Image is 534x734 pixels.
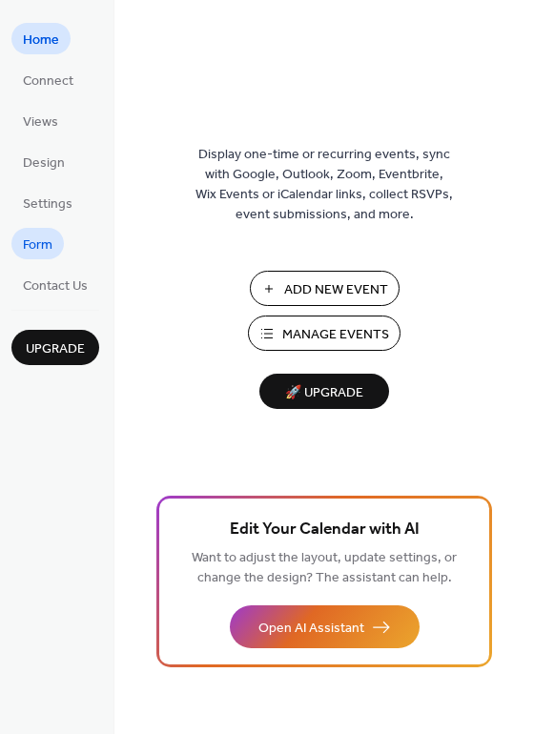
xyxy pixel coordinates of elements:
a: Contact Us [11,269,99,300]
a: Design [11,146,76,177]
span: Want to adjust the layout, update settings, or change the design? The assistant can help. [192,545,457,591]
span: Home [23,31,59,51]
a: Connect [11,64,85,95]
a: Settings [11,187,84,218]
span: Design [23,153,65,173]
span: Open AI Assistant [258,619,364,639]
span: Upgrade [26,339,85,359]
button: Manage Events [248,316,400,351]
button: Upgrade [11,330,99,365]
span: Settings [23,194,72,214]
span: Form [23,235,52,255]
span: Views [23,112,58,133]
button: 🚀 Upgrade [259,374,389,409]
span: Connect [23,71,73,92]
span: Display one-time or recurring events, sync with Google, Outlook, Zoom, Eventbrite, Wix Events or ... [195,145,453,225]
button: Add New Event [250,271,400,306]
span: Edit Your Calendar with AI [230,517,420,543]
span: Add New Event [284,280,388,300]
a: Views [11,105,70,136]
span: Contact Us [23,276,88,296]
a: Home [11,23,71,54]
button: Open AI Assistant [230,605,420,648]
span: Manage Events [282,325,389,345]
span: 🚀 Upgrade [271,380,378,406]
a: Form [11,228,64,259]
